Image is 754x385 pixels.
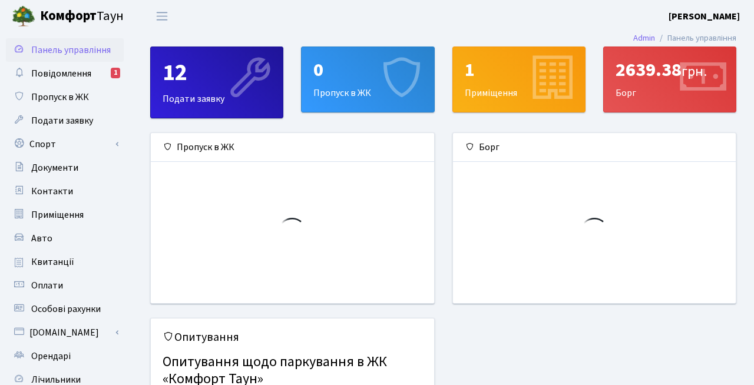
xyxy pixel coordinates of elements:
[633,32,655,44] a: Admin
[31,232,52,245] span: Авто
[465,59,573,81] div: 1
[163,330,422,344] h5: Опитування
[453,133,736,162] div: Борг
[6,38,124,62] a: Панель управління
[31,114,93,127] span: Подати заявку
[6,156,124,180] a: Документи
[31,185,73,198] span: Контакти
[655,32,736,45] li: Панель управління
[147,6,177,26] button: Переключити навігацію
[452,47,586,112] a: 1Приміщення
[31,279,63,292] span: Оплати
[151,133,434,162] div: Пропуск в ЖК
[6,62,124,85] a: Повідомлення1
[151,47,283,118] div: Подати заявку
[31,91,89,104] span: Пропуск в ЖК
[31,255,74,268] span: Квитанції
[616,26,754,51] nav: breadcrumb
[604,47,736,112] div: Борг
[6,85,124,109] a: Пропуск в ЖК
[6,344,124,368] a: Орендарі
[313,59,422,81] div: 0
[31,44,111,57] span: Панель управління
[669,10,740,23] b: [PERSON_NAME]
[6,109,124,132] a: Подати заявку
[6,321,124,344] a: [DOMAIN_NAME]
[111,68,120,78] div: 1
[31,303,101,316] span: Особові рахунки
[669,9,740,24] a: [PERSON_NAME]
[31,350,71,363] span: Орендарі
[301,47,434,112] a: 0Пропуск в ЖК
[6,297,124,321] a: Особові рахунки
[40,6,124,26] span: Таун
[6,274,124,297] a: Оплати
[453,47,585,112] div: Приміщення
[31,67,91,80] span: Повідомлення
[6,180,124,203] a: Контакти
[302,47,434,112] div: Пропуск в ЖК
[616,59,724,81] div: 2639.38
[31,161,78,174] span: Документи
[6,203,124,227] a: Приміщення
[163,59,271,87] div: 12
[40,6,97,25] b: Комфорт
[6,250,124,274] a: Квитанції
[150,47,283,118] a: 12Подати заявку
[6,132,124,156] a: Спорт
[31,208,84,221] span: Приміщення
[12,5,35,28] img: logo.png
[6,227,124,250] a: Авто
